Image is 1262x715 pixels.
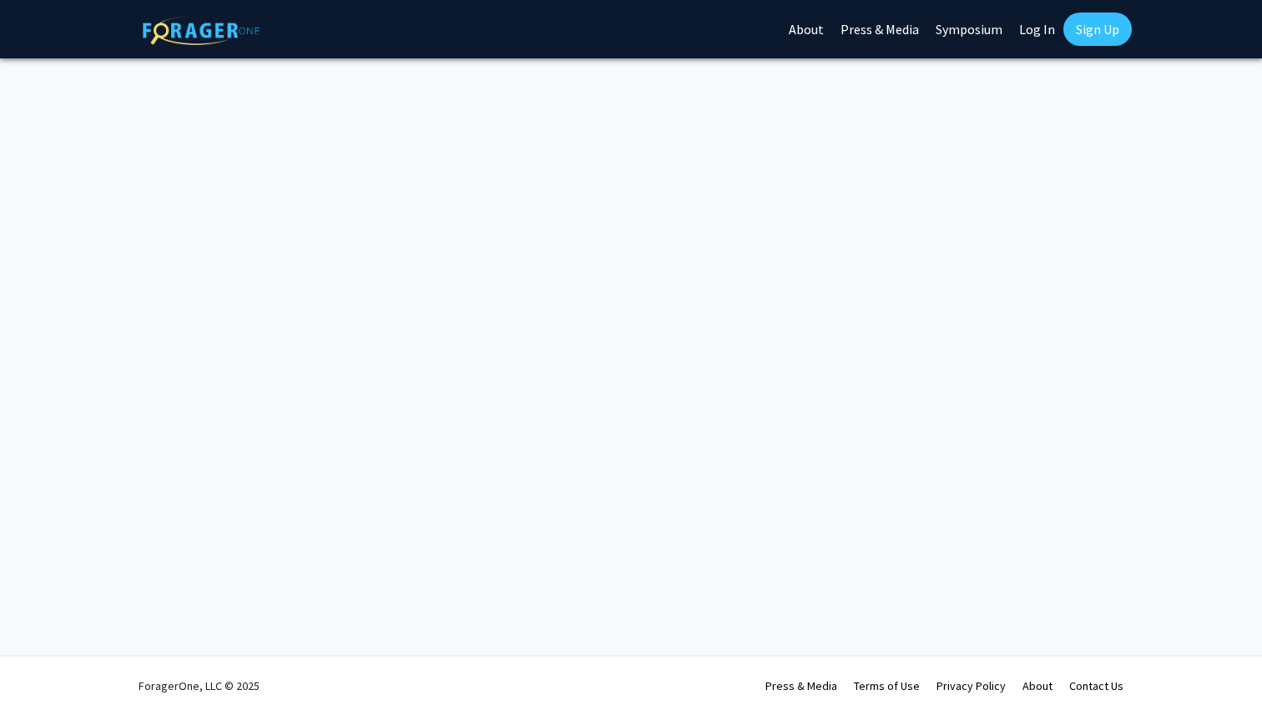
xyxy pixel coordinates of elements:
div: ForagerOne, LLC © 2025 [139,657,260,715]
a: Press & Media [765,678,837,693]
a: About [1022,678,1053,693]
a: Sign Up [1063,13,1132,46]
a: Terms of Use [854,678,920,693]
img: ForagerOne Logo [143,16,260,45]
a: Contact Us [1069,678,1123,693]
a: Privacy Policy [936,678,1006,693]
